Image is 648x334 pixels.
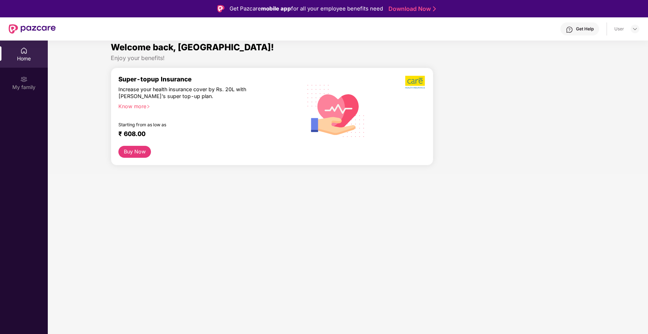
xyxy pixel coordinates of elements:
[230,4,383,13] div: Get Pazcare for all your employee benefits need
[118,130,290,139] div: ₹ 608.00
[388,5,434,13] a: Download Now
[118,122,267,127] div: Starting from as low as
[20,47,28,54] img: svg+xml;base64,PHN2ZyBpZD0iSG9tZSIgeG1sbnM9Imh0dHA6Ly93d3cudzMub3JnLzIwMDAvc3ZnIiB3aWR0aD0iMjAiIG...
[261,5,291,12] strong: mobile app
[20,76,28,83] img: svg+xml;base64,PHN2ZyB3aWR0aD0iMjAiIGhlaWdodD0iMjAiIHZpZXdCb3g9IjAgMCAyMCAyMCIgZmlsbD0ibm9uZSIgeG...
[9,24,56,34] img: New Pazcare Logo
[576,26,594,32] div: Get Help
[433,5,436,13] img: Stroke
[111,42,274,52] span: Welcome back, [GEOGRAPHIC_DATA]!
[632,26,638,32] img: svg+xml;base64,PHN2ZyBpZD0iRHJvcGRvd24tMzJ4MzIiIHhtbG5zPSJodHRwOi8vd3d3LnczLm9yZy8yMDAwL3N2ZyIgd2...
[118,75,298,83] div: Super-topup Insurance
[146,105,150,109] span: right
[111,54,585,62] div: Enjoy your benefits!
[302,75,371,145] img: svg+xml;base64,PHN2ZyB4bWxucz0iaHR0cDovL3d3dy53My5vcmcvMjAwMC9zdmciIHhtbG5zOnhsaW5rPSJodHRwOi8vd3...
[405,75,426,89] img: b5dec4f62d2307b9de63beb79f102df3.png
[118,103,293,108] div: Know more
[217,5,224,12] img: Logo
[118,86,266,100] div: Increase your health insurance cover by Rs. 20L with [PERSON_NAME]’s super top-up plan.
[118,146,151,158] button: Buy Now
[614,26,624,32] div: User
[566,26,573,33] img: svg+xml;base64,PHN2ZyBpZD0iSGVscC0zMngzMiIgeG1sbnM9Imh0dHA6Ly93d3cudzMub3JnLzIwMDAvc3ZnIiB3aWR0aD...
